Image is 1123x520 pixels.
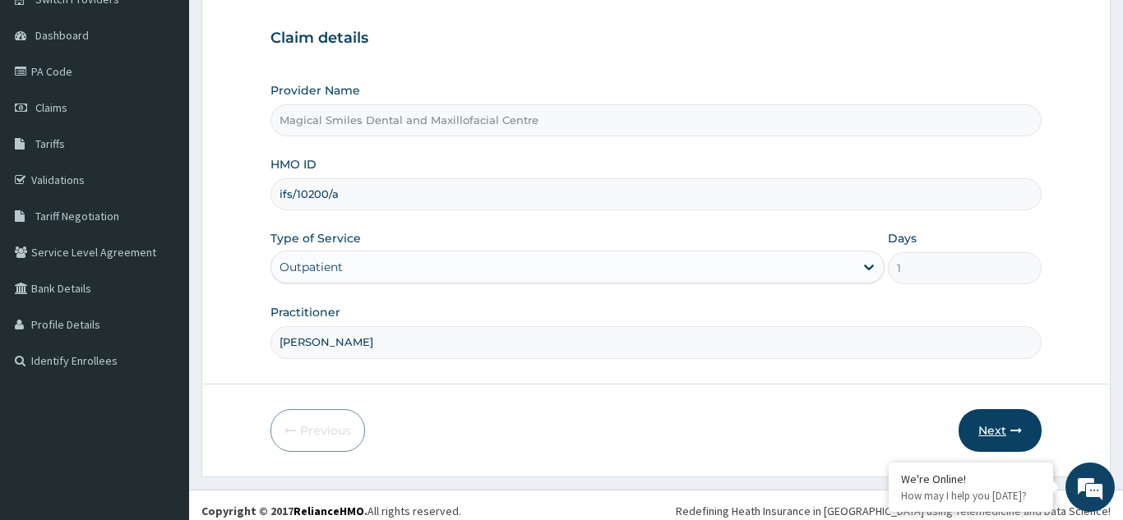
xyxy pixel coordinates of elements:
[270,30,1042,48] h3: Claim details
[270,304,340,320] label: Practitioner
[959,409,1042,452] button: Next
[901,489,1041,503] p: How may I help you today?
[270,409,365,452] button: Previous
[270,326,1042,358] input: Enter Name
[270,230,361,246] label: Type of Service
[85,92,276,113] div: Chat with us now
[270,8,309,48] div: Minimize live chat window
[35,136,65,151] span: Tariffs
[280,259,343,275] div: Outpatient
[901,472,1041,486] div: We're Online!
[201,504,367,518] strong: Copyright © 2017 .
[270,156,317,173] label: HMO ID
[888,230,917,246] label: Days
[35,100,67,115] span: Claims
[270,178,1042,210] input: Enter HMO ID
[270,82,360,99] label: Provider Name
[35,209,119,223] span: Tariff Negotiation
[95,155,227,321] span: We're online!
[30,82,67,123] img: d_794563401_company_1708531726252_794563401
[35,28,89,43] span: Dashboard
[293,504,364,518] a: RelianceHMO
[8,346,313,403] textarea: Type your message and hit 'Enter'
[676,503,1111,519] div: Redefining Heath Insurance in [GEOGRAPHIC_DATA] using Telemedicine and Data Science!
